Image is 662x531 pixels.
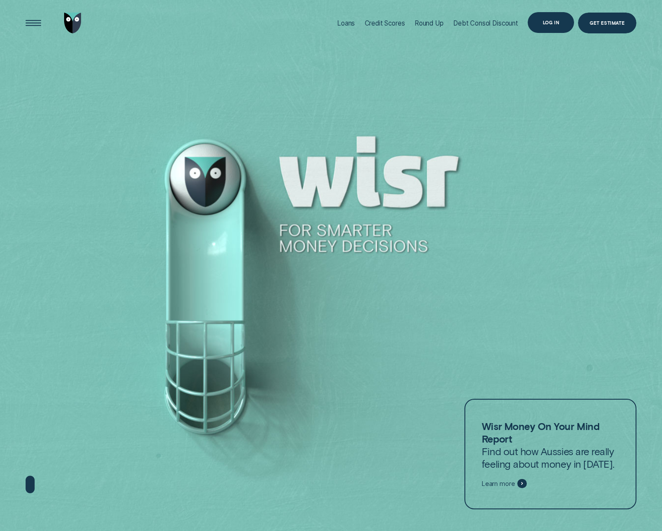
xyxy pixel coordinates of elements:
[464,399,636,509] a: Wisr Money On Your Mind ReportFind out how Aussies are really feeling about money in [DATE].Learn...
[365,19,405,27] div: Credit Scores
[482,420,599,445] strong: Wisr Money On Your Mind Report
[337,19,355,27] div: Loans
[23,13,44,33] button: Open Menu
[64,13,81,33] img: Wisr
[578,13,636,33] a: Get Estimate
[415,19,444,27] div: Round Up
[482,480,515,488] span: Learn more
[482,420,619,470] p: Find out how Aussies are really feeling about money in [DATE].
[528,12,574,33] button: Log in
[543,20,560,24] div: Log in
[453,19,518,27] div: Debt Consol Discount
